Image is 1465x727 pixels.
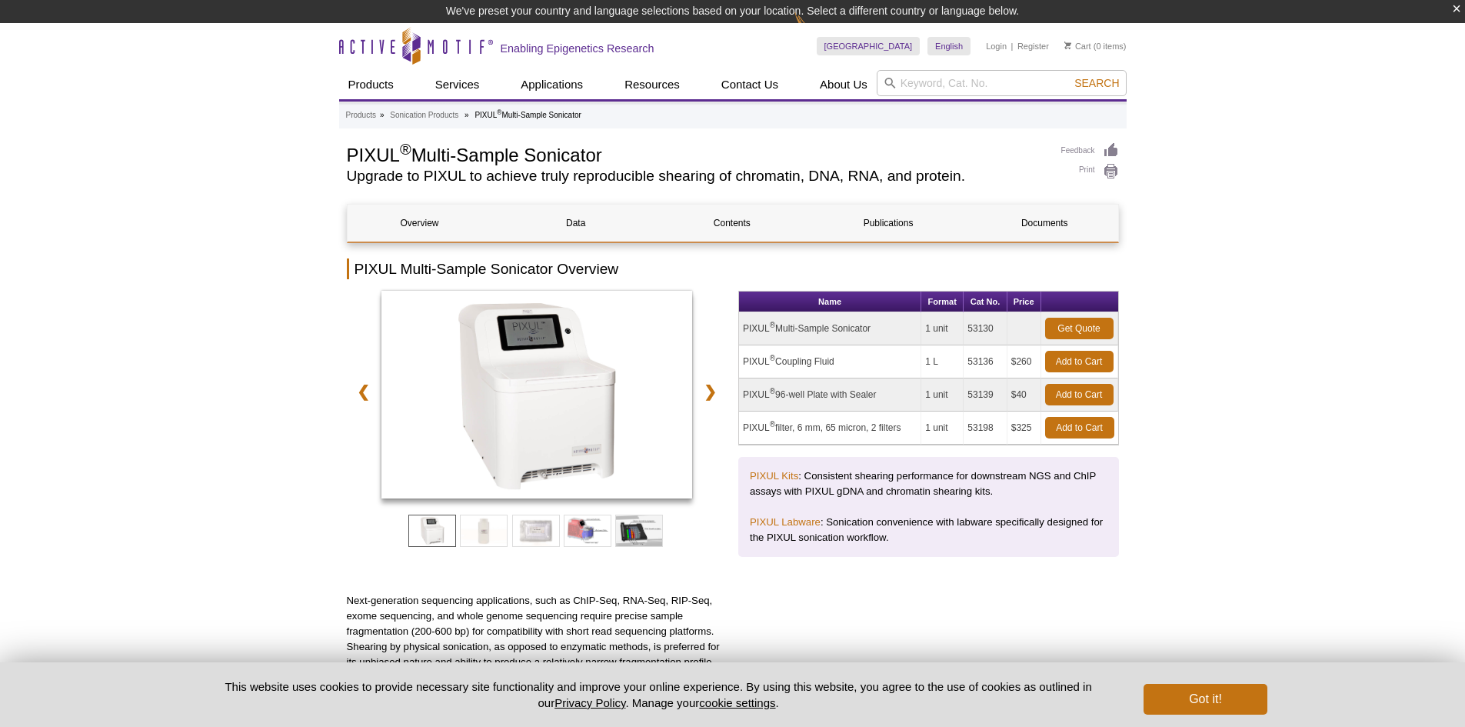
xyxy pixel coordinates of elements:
[794,12,835,48] img: Change Here
[615,70,689,99] a: Resources
[921,292,964,312] th: Format
[198,679,1119,711] p: This website uses cookies to provide necessary site functionality and improve your online experie...
[339,70,403,99] a: Products
[750,469,1107,499] p: : Consistent shearing performance for downstream NGS and ChIP assays with PIXUL gDNA and chromati...
[694,374,727,409] a: ❯
[347,142,1046,165] h1: PIXUL Multi-Sample Sonicator
[1045,351,1114,372] a: Add to Cart
[554,696,625,709] a: Privacy Policy
[1011,37,1014,55] li: |
[964,345,1007,379] td: 53136
[972,205,1117,242] a: Documents
[921,412,964,445] td: 1 unit
[964,312,1007,345] td: 53130
[400,141,411,158] sup: ®
[1074,77,1119,89] span: Search
[739,345,921,379] td: PIXUL Coupling Fluid
[1070,76,1124,90] button: Search
[1007,412,1041,445] td: $325
[770,387,775,395] sup: ®
[1144,684,1267,715] button: Got it!
[964,412,1007,445] td: 53198
[877,70,1127,96] input: Keyword, Cat. No.
[750,515,1107,545] p: : Sonication convenience with labware specifically designed for the PIXUL sonication workflow.
[381,291,693,499] img: PIXUL Multi-Sample Sonicator
[347,258,1119,279] h2: PIXUL Multi-Sample Sonicator Overview
[501,42,654,55] h2: Enabling Epigenetics Research
[380,111,385,119] li: »
[426,70,489,99] a: Services
[347,374,380,409] a: ❮
[346,108,376,122] a: Products
[1061,142,1119,159] a: Feedback
[921,345,964,379] td: 1 L
[1017,41,1049,52] a: Register
[497,108,501,116] sup: ®
[770,420,775,429] sup: ®
[1007,345,1041,379] td: $260
[1007,379,1041,412] td: $40
[921,312,964,345] td: 1 unit
[816,205,961,242] a: Publications
[1061,163,1119,180] a: Print
[1007,292,1041,312] th: Price
[817,37,921,55] a: [GEOGRAPHIC_DATA]
[699,696,775,709] button: cookie settings
[474,111,581,119] li: PIXUL Multi-Sample Sonicator
[770,321,775,329] sup: ®
[927,37,971,55] a: English
[750,516,821,528] a: PIXUL Labware
[739,312,921,345] td: PIXUL Multi-Sample Sonicator
[1064,41,1091,52] a: Cart
[811,70,877,99] a: About Us
[511,70,592,99] a: Applications
[750,470,798,482] a: PIXUL Kits
[964,379,1007,412] td: 53139
[347,593,728,670] p: Next-generation sequencing applications, such as ChIP-Seq, RNA-Seq, RIP-Seq, exome sequencing, an...
[660,205,804,242] a: Contents
[986,41,1007,52] a: Login
[739,379,921,412] td: PIXUL 96-well Plate with Sealer
[1045,417,1114,439] a: Add to Cart
[464,111,469,119] li: »
[1045,384,1114,405] a: Add to Cart
[381,291,693,503] a: PIXUL Multi-Sample Sonicator
[739,412,921,445] td: PIXUL filter, 6 mm, 65 micron, 2 filters
[739,292,921,312] th: Name
[1045,318,1114,339] a: Get Quote
[390,108,458,122] a: Sonication Products
[712,70,787,99] a: Contact Us
[1064,42,1071,49] img: Your Cart
[921,379,964,412] td: 1 unit
[770,354,775,362] sup: ®
[504,205,648,242] a: Data
[348,205,492,242] a: Overview
[347,169,1046,183] h2: Upgrade to PIXUL to achieve truly reproducible shearing of chromatin, DNA, RNA, and protein.
[964,292,1007,312] th: Cat No.
[1064,37,1127,55] li: (0 items)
